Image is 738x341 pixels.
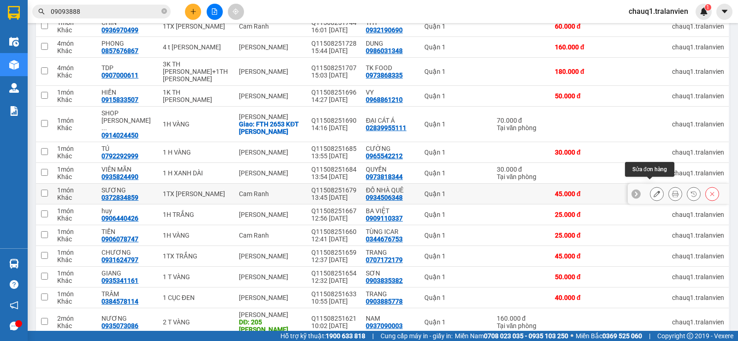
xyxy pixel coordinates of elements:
[424,149,488,156] div: Quận 1
[239,211,302,218] div: [PERSON_NAME]
[101,26,138,34] div: 0936970499
[555,273,607,281] div: 50.000 đ
[239,273,302,281] div: [PERSON_NAME]
[311,194,357,201] div: 13:45 [DATE]
[239,294,302,301] div: [PERSON_NAME]
[311,72,357,79] div: 15:03 [DATE]
[57,322,92,329] div: Khác
[672,43,724,51] div: chauq1.tralanvien
[366,89,415,96] div: VY
[163,190,230,197] div: 1TX VÀNG
[484,332,568,340] strong: 0708 023 035 - 0935 103 250
[311,186,357,194] div: Q11508251679
[228,4,244,20] button: aim
[672,92,724,100] div: chauq1.tralanvien
[57,215,92,222] div: Khác
[366,322,403,329] div: 0937090003
[706,4,709,11] span: 1
[366,249,415,256] div: TRANG
[311,235,357,243] div: 12:41 [DATE]
[555,294,607,301] div: 40.000 đ
[57,256,92,263] div: Khác
[497,173,546,180] div: Tại văn phòng
[311,89,357,96] div: Q11508251696
[555,23,607,30] div: 60.000 đ
[239,311,302,318] div: [PERSON_NAME]
[424,23,488,30] div: Quận 1
[555,149,607,156] div: 30.000 đ
[311,96,357,103] div: 14:27 [DATE]
[57,152,92,160] div: Khác
[424,190,488,197] div: Quận 1
[497,117,546,124] div: 70.000 đ
[101,47,138,54] div: 0857676867
[57,47,92,54] div: Khác
[366,64,415,72] div: TK FOOD
[311,64,357,72] div: Q11508251707
[366,215,403,222] div: 0909110337
[57,290,92,298] div: 1 món
[687,333,693,339] span: copyright
[602,332,642,340] strong: 0369 525 060
[366,277,403,284] div: 0903835382
[672,120,724,128] div: chauq1.tralanvien
[101,64,153,72] div: TDP
[101,249,153,256] div: CHƯƠNG
[163,211,230,218] div: 1H TRẮNG
[366,315,415,322] div: NAM
[9,83,19,93] img: warehouse-icon
[239,252,302,260] div: [PERSON_NAME]
[101,290,153,298] div: TRÂM
[239,318,302,333] div: DĐ: 205 NGUYỄN THIỆN THUẬT
[57,124,92,132] div: Khác
[311,173,357,180] div: 13:54 [DATE]
[497,124,546,132] div: Tại văn phòng
[57,145,92,152] div: 1 món
[57,269,92,277] div: 1 món
[366,186,415,194] div: ĐỒ NHÀ QUÊ
[672,23,724,30] div: chauq1.tralanvien
[366,72,403,79] div: 0973868335
[38,8,45,15] span: search
[672,68,724,75] div: chauq1.tralanvien
[424,211,488,218] div: Quận 1
[366,290,415,298] div: TRANG
[239,92,302,100] div: [PERSON_NAME]
[705,4,711,11] sup: 1
[311,124,357,132] div: 14:16 [DATE]
[555,232,607,239] div: 25.000 đ
[57,166,92,173] div: 1 món
[239,190,302,197] div: Cam Ranh
[280,331,365,341] span: Hỗ trợ kỹ thuật:
[185,4,201,20] button: plus
[311,145,357,152] div: Q11508251685
[101,152,138,160] div: 0792292999
[101,235,138,243] div: 0906078747
[239,232,302,239] div: Cam Ranh
[424,169,488,177] div: Quận 1
[672,318,724,326] div: chauq1.tralanvien
[57,194,92,201] div: Khác
[311,290,357,298] div: Q11508251633
[57,13,91,105] b: Trà Lan Viên - Gửi khách hàng
[720,7,729,16] span: caret-down
[232,8,239,15] span: aim
[672,273,724,281] div: chauq1.tralanvien
[424,92,488,100] div: Quận 1
[576,331,642,341] span: Miền Bắc
[101,215,138,222] div: 0906440426
[101,132,138,139] div: 0914024450
[571,334,573,338] span: ⚪️
[424,120,488,128] div: Quận 1
[672,169,724,177] div: chauq1.tralanvien
[9,60,19,70] img: warehouse-icon
[211,8,218,15] span: file-add
[424,294,488,301] div: Quận 1
[163,149,230,156] div: 1 H VÀNG
[239,68,302,75] div: [PERSON_NAME]
[366,194,403,201] div: 0934506348
[311,228,357,235] div: Q11508251660
[57,207,92,215] div: 1 món
[163,318,230,326] div: 2 T VÀNG
[57,72,92,79] div: Khác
